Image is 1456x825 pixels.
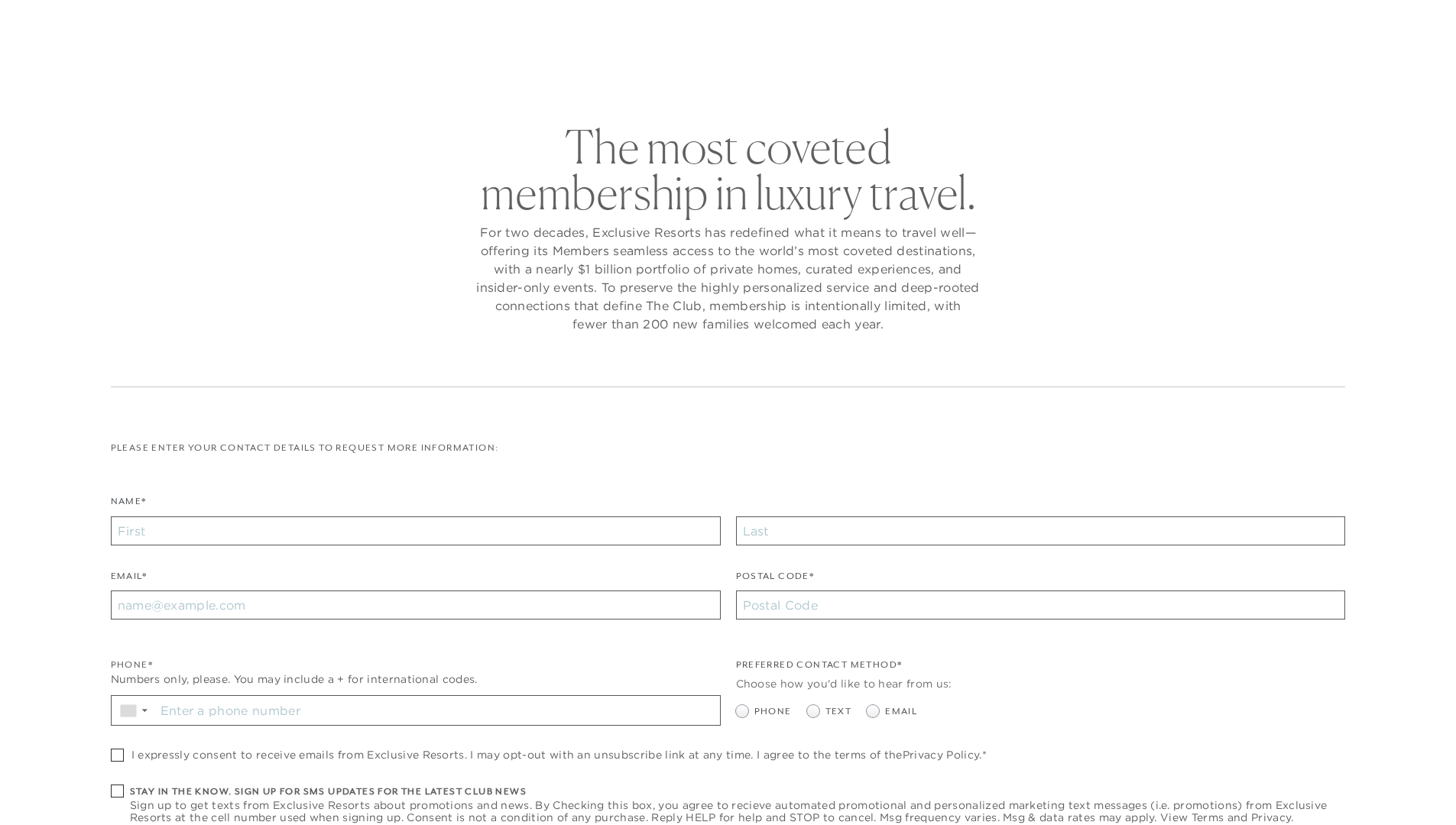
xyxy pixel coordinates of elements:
a: Community [810,49,903,93]
div: Phone* [111,658,721,672]
div: Numbers only, please. You may include a + for international codes. [111,671,721,687]
p: For two decades, Exclusive Resorts has redefined what it means to travel well—offering its Member... [476,223,981,333]
input: name@example.com [111,590,721,620]
a: Member Login [1279,17,1355,31]
a: Privacy Policy [903,748,979,762]
span: Text [825,704,852,719]
span: I expressly consent to receive emails from Exclusive Resorts. I may opt-out with an unsubscribe l... [131,749,987,761]
a: Membership [692,49,787,93]
h6: Stay in the know. Sign up for sms updates for the latest club news [130,785,1346,799]
label: Postal Code* [736,569,815,591]
a: Get Started [61,17,128,31]
input: Last [736,516,1346,545]
input: Postal Code [736,590,1346,620]
span: Sign up to get texts from Exclusive Resorts about promotions and news. By Checking this box, you ... [130,799,1346,823]
p: Please enter your contact details to request more information: [111,441,1346,455]
div: Choose how you'd like to hear from us: [736,676,1346,692]
legend: Preferred Contact Method* [736,658,903,680]
input: First [111,516,721,545]
label: Name* [111,494,147,516]
span: Phone [754,704,792,719]
span: Email [885,704,917,719]
input: Enter a phone number [155,696,720,725]
div: Country Code Selector [112,696,155,725]
label: Email* [111,569,147,591]
span: ▼ [140,706,150,715]
h2: The most coveted membership in luxury travel. [476,124,981,215]
a: The Collection [553,49,670,93]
